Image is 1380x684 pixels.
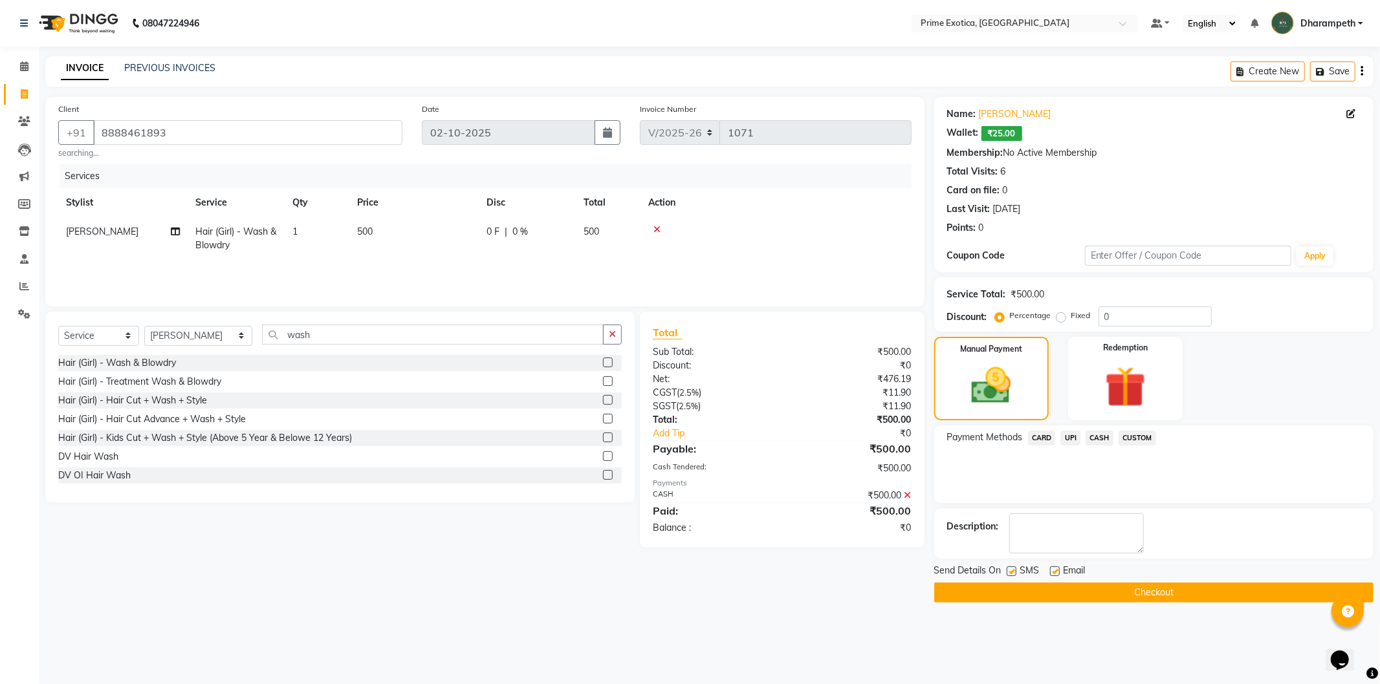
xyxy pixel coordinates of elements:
span: Email [1064,564,1086,580]
div: DV Hair Wash [58,450,118,464]
button: Create New [1231,61,1305,81]
th: Price [349,188,479,217]
div: Net: [643,372,782,386]
span: 0 % [512,225,528,239]
th: Qty [285,188,349,217]
label: Invoice Number [640,103,696,115]
div: Name: [947,107,976,121]
label: Date [422,103,439,115]
a: PREVIOUS INVOICES [124,62,215,74]
div: ₹0 [805,427,921,440]
div: ( ) [643,386,782,400]
div: No Active Membership [947,146,1361,160]
label: Manual Payment [960,343,1022,355]
span: 0 F [487,225,499,239]
div: Coupon Code [947,249,1085,262]
a: [PERSON_NAME] [979,107,1051,121]
div: Description: [947,520,999,533]
span: CGST [653,387,677,398]
div: Points: [947,221,976,235]
div: ( ) [643,400,782,413]
span: Payment Methods [947,431,1023,444]
span: ₹25.00 [981,126,1022,141]
div: ₹500.00 [782,413,921,427]
div: Membership: [947,146,1003,160]
div: 6 [1001,165,1006,178]
div: CASH [643,489,782,502]
button: Save [1310,61,1355,81]
img: _cash.svg [959,363,1024,409]
div: Hair (Girl) - Hair Cut + Wash + Style [58,394,207,407]
span: UPI [1060,431,1080,445]
span: Send Details On [934,564,1002,580]
div: Sub Total: [643,345,782,359]
span: 2.5% [679,387,699,398]
div: ₹0 [782,521,921,535]
button: Checkout [934,582,1374,603]
div: ₹500.00 [782,462,921,475]
div: ₹500.00 [782,441,921,456]
input: Enter Offer / Coupon Code [1085,246,1292,266]
img: logo [33,5,122,41]
span: Total [653,326,683,339]
div: Paid: [643,503,782,518]
a: Add Tip [643,427,805,440]
span: SGST [653,400,676,412]
label: Client [58,103,79,115]
div: [DATE] [993,202,1021,216]
span: | [505,225,507,239]
span: [PERSON_NAME] [66,226,138,237]
button: +91 [58,120,94,145]
b: 08047224946 [142,5,199,41]
div: Service Total: [947,288,1006,301]
span: 1 [292,226,298,237]
div: Hair (Girl) - Treatment Wash & Blowdry [58,375,221,389]
small: searching... [58,147,402,159]
th: Action [641,188,912,217]
span: Dharampeth [1300,17,1355,30]
div: Hair (Girl) - Hair Cut Advance + Wash + Style [58,412,246,426]
img: _gift.svg [1092,361,1159,412]
span: CASH [1086,431,1113,445]
img: Dharampeth [1271,12,1294,34]
th: Stylist [58,188,188,217]
div: ₹500.00 [782,503,921,518]
div: Wallet: [947,126,979,141]
div: Last Visit: [947,202,991,216]
span: CUSTOM [1119,431,1156,445]
span: 500 [584,226,599,237]
label: Percentage [1010,310,1051,321]
div: Total: [643,413,782,427]
div: 0 [1003,184,1008,197]
span: SMS [1020,564,1040,580]
label: Redemption [1103,342,1148,354]
a: INVOICE [61,57,109,80]
div: Payments [653,478,912,489]
div: Total Visits: [947,165,998,178]
div: Hair (Girl) - Wash & Blowdry [58,356,176,370]
div: ₹500.00 [782,489,921,502]
div: Discount: [643,359,782,372]
th: Service [188,188,285,217]
div: ₹0 [782,359,921,372]
span: CARD [1028,431,1056,445]
label: Fixed [1071,310,1091,321]
div: Payable: [643,441,782,456]
th: Total [576,188,641,217]
th: Disc [479,188,576,217]
div: Cash Tendered: [643,462,782,475]
div: Services [60,164,921,188]
div: ₹500.00 [782,345,921,359]
div: Balance : [643,521,782,535]
iframe: chat widget [1326,632,1367,671]
div: Card on file: [947,184,1000,197]
span: Hair (Girl) - Wash & Blowdry [195,226,276,251]
div: Discount: [947,310,987,324]
div: Hair (Girl) - Kids Cut + Wash + Style (Above 5 Year & Belowe 12 Years) [58,431,352,445]
span: 500 [357,226,373,237]
div: 0 [979,221,984,235]
div: ₹11.90 [782,400,921,413]
div: ₹11.90 [782,386,921,400]
button: Apply [1297,246,1333,266]
span: 2.5% [679,401,698,411]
